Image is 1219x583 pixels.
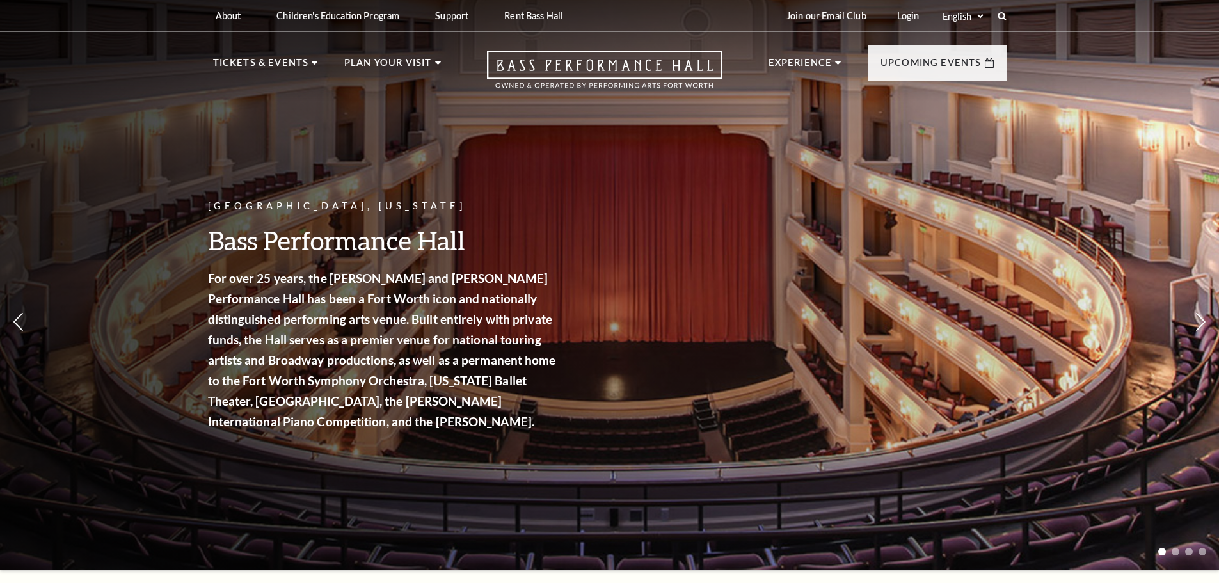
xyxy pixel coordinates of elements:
[880,55,982,78] p: Upcoming Events
[344,55,432,78] p: Plan Your Visit
[208,198,560,214] p: [GEOGRAPHIC_DATA], [US_STATE]
[504,10,563,21] p: Rent Bass Hall
[208,224,560,257] h3: Bass Performance Hall
[940,10,985,22] select: Select:
[208,271,556,429] strong: For over 25 years, the [PERSON_NAME] and [PERSON_NAME] Performance Hall has been a Fort Worth ico...
[216,10,241,21] p: About
[435,10,468,21] p: Support
[213,55,309,78] p: Tickets & Events
[769,55,833,78] p: Experience
[276,10,399,21] p: Children's Education Program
